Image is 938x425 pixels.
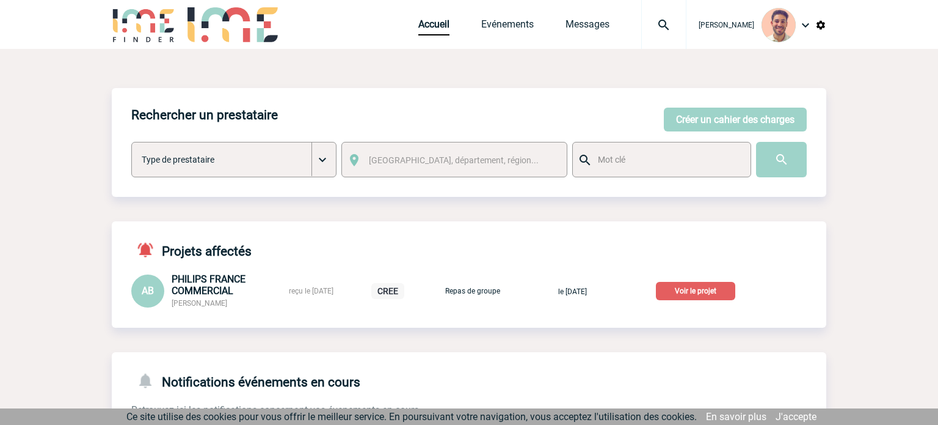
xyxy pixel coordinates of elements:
input: Submit [756,142,807,177]
a: Accueil [418,18,449,35]
a: J'accepte [776,411,816,423]
a: Messages [565,18,609,35]
p: CREE [371,283,404,299]
span: le [DATE] [558,287,587,296]
img: IME-Finder [112,7,175,42]
h4: Notifications événements en cours [131,372,360,390]
img: 132114-0.jpg [762,8,796,42]
span: [GEOGRAPHIC_DATA], département, région... [369,155,539,165]
h4: Projets affectés [131,241,252,259]
a: Evénements [481,18,534,35]
img: notifications-24-px-g.png [136,372,162,390]
span: Ce site utilise des cookies pour vous offrir le meilleur service. En poursuivant votre navigation... [126,411,697,423]
span: AB [142,285,154,297]
input: Mot clé [595,152,740,168]
span: Retrouvez ici les notifications concernant vos évenements en cours. [131,404,421,416]
p: Repas de groupe [442,287,503,295]
a: En savoir plus [706,411,766,423]
h4: Rechercher un prestataire [131,108,278,122]
span: PHILIPS FRANCE COMMERCIAL [172,273,245,297]
p: Voir le projet [656,282,735,300]
a: Voir le projet [656,284,740,296]
span: [PERSON_NAME] [172,299,227,308]
span: reçu le [DATE] [289,287,333,295]
img: notifications-active-24-px-r.png [136,241,162,259]
span: [PERSON_NAME] [699,21,754,29]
